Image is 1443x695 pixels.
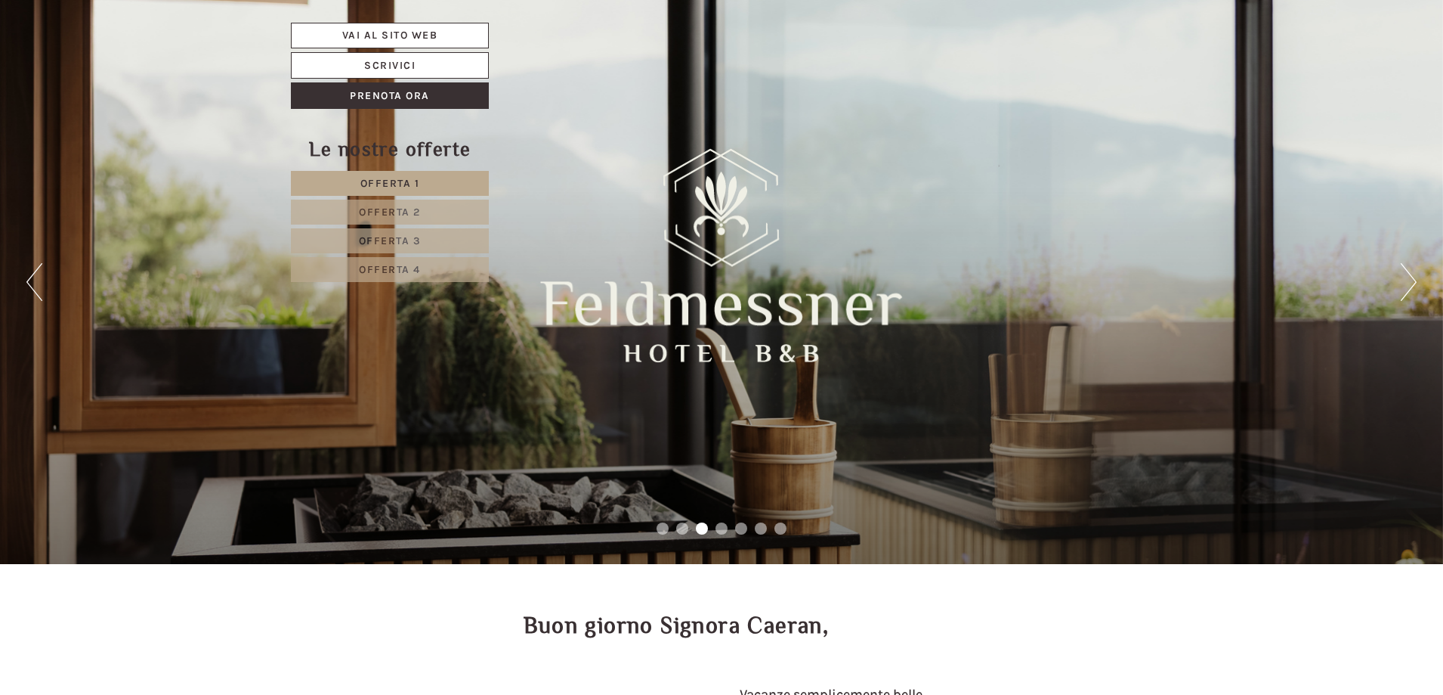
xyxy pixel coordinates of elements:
[359,206,421,219] span: Offerta 2
[291,52,489,79] a: Scrivici
[360,177,420,190] span: Offerta 1
[359,234,422,247] span: Offerta 3
[291,82,489,109] a: Prenota ora
[359,263,421,276] span: Offerta 4
[291,135,489,163] div: Le nostre offerte
[524,613,830,638] h1: Buon giorno Signora Caeran,
[291,23,489,48] a: Vai al sito web
[26,263,42,301] button: Previous
[1401,263,1417,301] button: Next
